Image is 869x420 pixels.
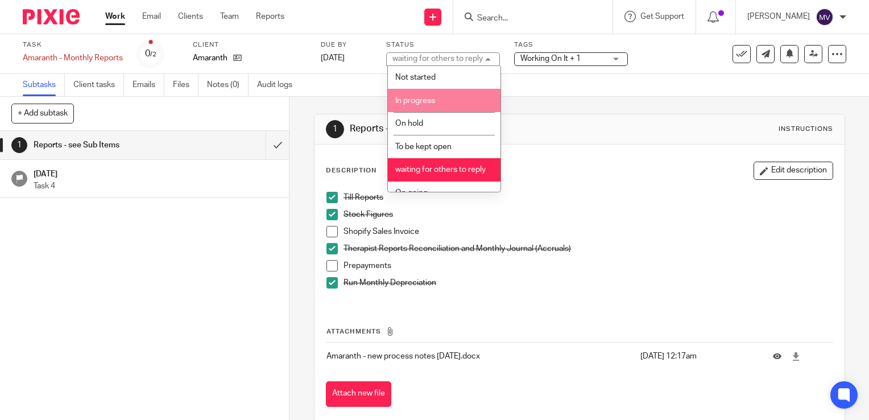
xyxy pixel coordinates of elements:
p: [PERSON_NAME] [747,11,810,22]
span: Get Support [640,13,684,20]
p: Therapist Reports Reconciliation and Monthly Journal (Accruals) [344,243,833,254]
span: On going [395,189,428,197]
p: Task 4 [34,180,278,192]
img: svg%3E [816,8,834,26]
a: Reports [256,11,284,22]
span: waiting for others to reply [395,166,486,174]
span: In progress [395,97,435,105]
button: + Add subtask [11,104,74,123]
p: Prepayments [344,260,833,271]
a: Clients [178,11,203,22]
label: Status [386,40,500,50]
small: /2 [150,51,156,57]
h1: Reports - see Sub Items [350,123,603,135]
p: Shopify Sales Invoice [344,226,833,237]
div: waiting for others to reply [392,55,483,63]
a: Download [792,351,800,362]
p: Description [326,166,376,175]
div: Instructions [779,125,833,134]
div: 1 [326,120,344,138]
button: Edit description [754,162,833,180]
p: Amaranth - new process notes [DATE].docx [326,351,634,362]
button: Attach new file [326,381,391,407]
span: On hold [395,120,423,127]
div: Amaranth - Monthly Reports [23,52,123,64]
img: Pixie [23,9,80,24]
span: Attachments [326,328,381,335]
a: Audit logs [257,74,301,96]
span: Working On It + 1 [520,55,581,63]
h1: Reports - see Sub Items [34,137,181,154]
a: Work [105,11,125,22]
p: Amaranth [193,52,227,64]
a: Team [220,11,239,22]
p: [DATE] 12:17am [640,351,756,362]
p: Stock Figures [344,209,833,220]
span: Not started [395,73,436,81]
a: Emails [133,74,164,96]
span: [DATE] [321,54,345,62]
input: Search [476,14,578,24]
p: Till Reports [344,192,833,203]
div: 0 [145,47,156,60]
p: Run Monthly Depreciation [344,277,833,289]
a: Client tasks [73,74,124,96]
a: Files [173,74,198,96]
a: Subtasks [23,74,65,96]
label: Tags [514,40,628,50]
label: Client [193,40,307,50]
a: Email [142,11,161,22]
div: 1 [11,137,27,153]
label: Due by [321,40,372,50]
label: Task [23,40,123,50]
a: Notes (0) [207,74,249,96]
span: To be kept open [395,143,452,151]
h1: [DATE] [34,166,278,180]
